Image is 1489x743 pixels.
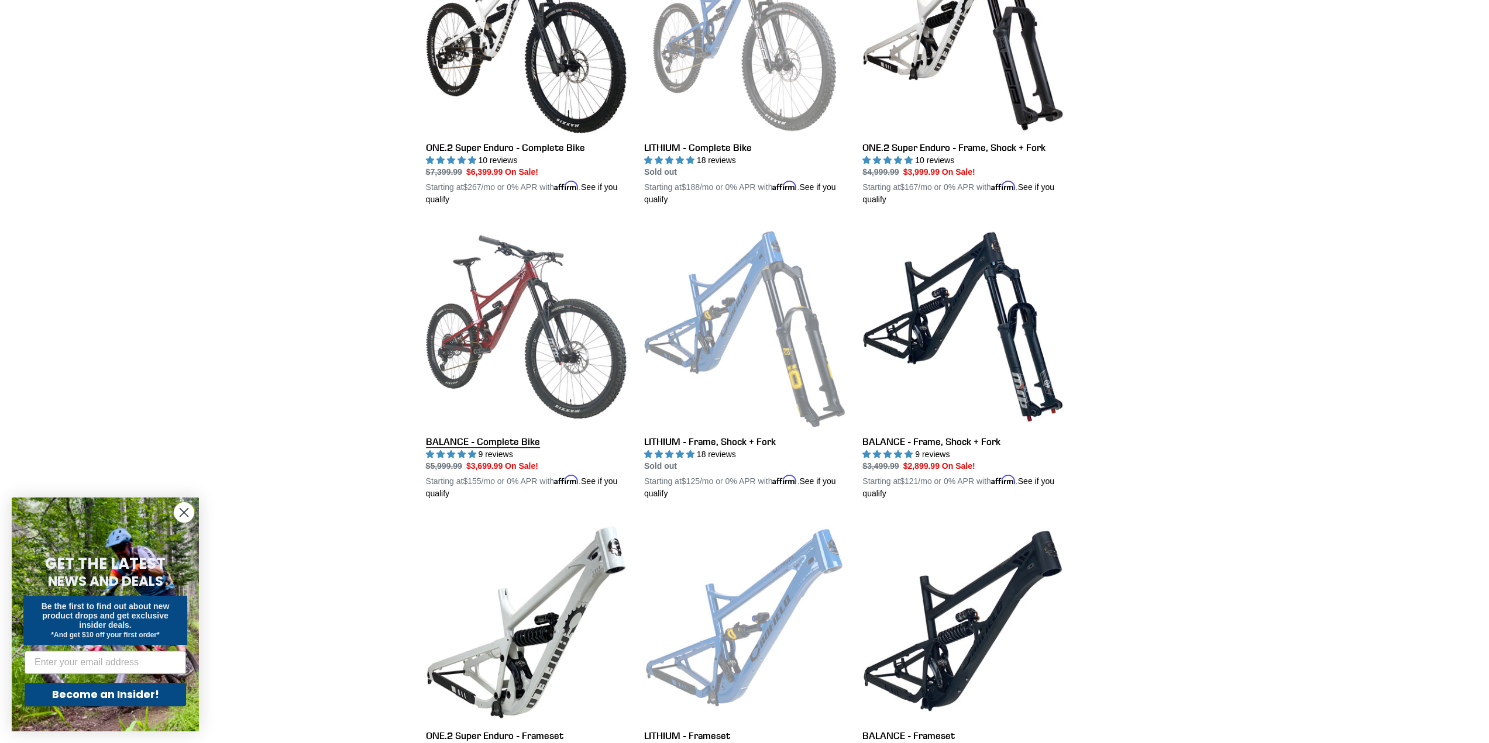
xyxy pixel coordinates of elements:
[51,631,159,639] span: *And get $10 off your first order*
[25,683,186,706] button: Become an Insider!
[42,602,170,630] span: Be the first to find out about new product drops and get exclusive insider deals.
[48,572,163,590] span: NEWS AND DEALS
[174,502,194,523] button: Close dialog
[45,553,166,574] span: GET THE LATEST
[25,651,186,674] input: Enter your email address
